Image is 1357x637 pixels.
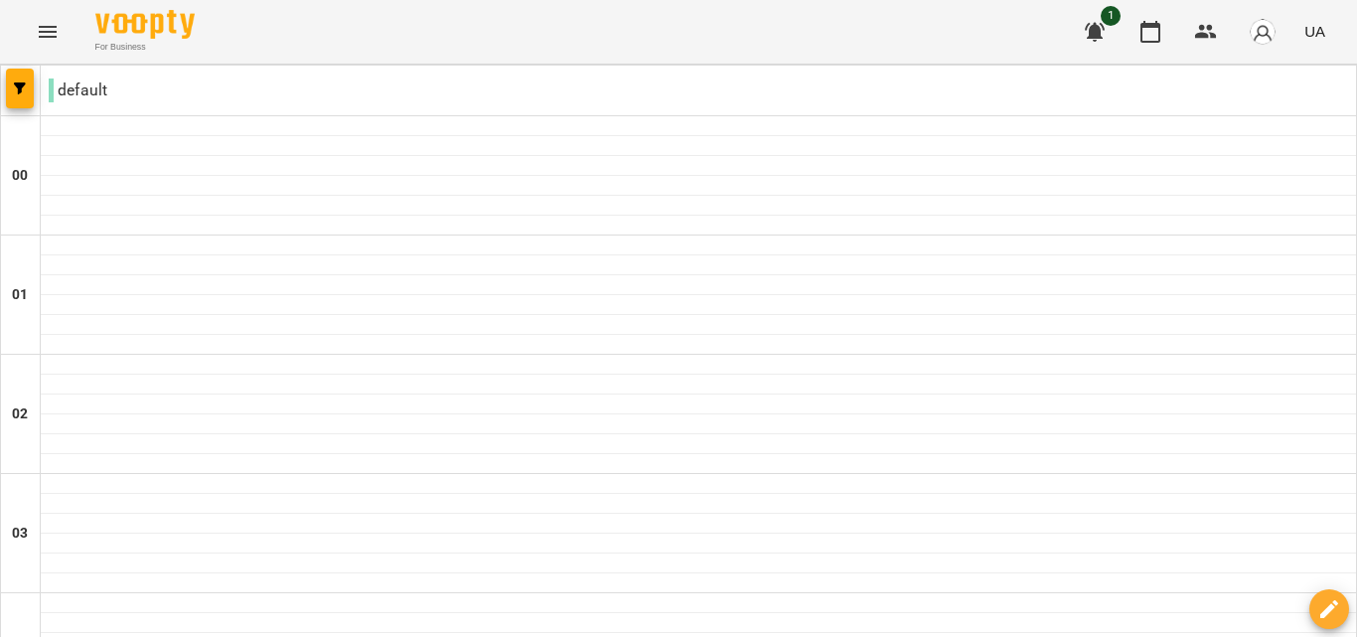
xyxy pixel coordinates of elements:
button: Menu [24,8,72,56]
span: For Business [95,41,195,54]
img: avatar_s.png [1249,18,1277,46]
button: UA [1296,13,1333,50]
span: UA [1304,21,1325,42]
h6: 03 [12,523,28,545]
p: default [49,79,107,102]
img: Voopty Logo [95,10,195,39]
h6: 01 [12,284,28,306]
h6: 00 [12,165,28,187]
h6: 02 [12,403,28,425]
span: 1 [1101,6,1121,26]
